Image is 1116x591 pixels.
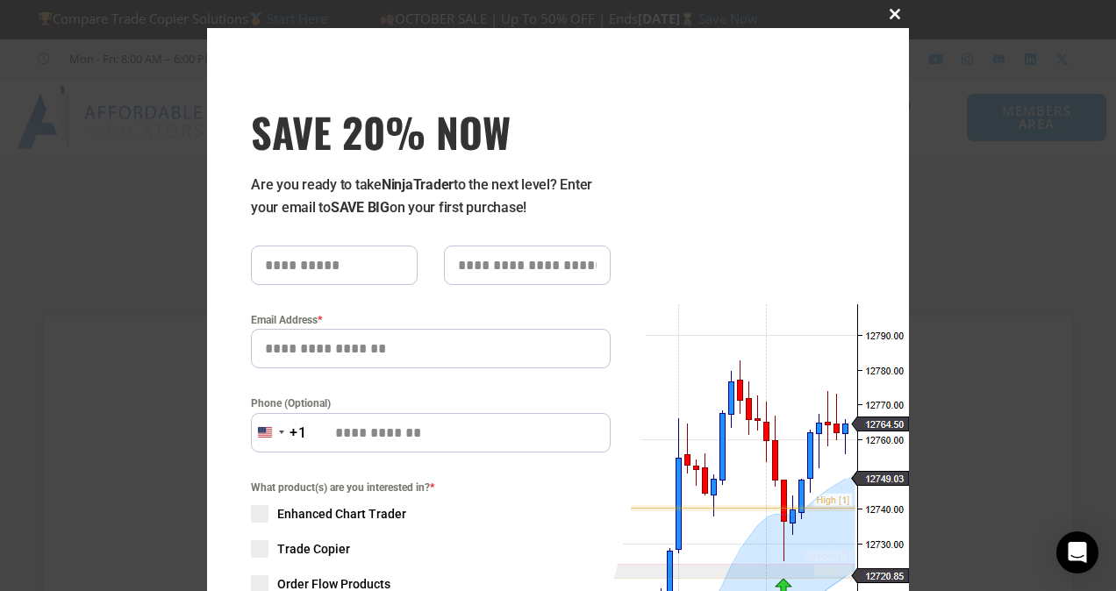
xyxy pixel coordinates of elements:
div: +1 [290,422,307,445]
label: Email Address [251,311,611,329]
label: Phone (Optional) [251,395,611,412]
div: Open Intercom Messenger [1056,531,1098,573]
label: Enhanced Chart Trader [251,505,611,523]
span: What product(s) are you interested in? [251,479,611,496]
h3: SAVE 20% NOW [251,107,611,156]
span: Trade Copier [277,540,350,558]
strong: NinjaTrader [382,176,454,193]
p: Are you ready to take to the next level? Enter your email to on your first purchase! [251,174,611,219]
span: Enhanced Chart Trader [277,505,406,523]
strong: SAVE BIG [331,199,390,216]
label: Trade Copier [251,540,611,558]
button: Selected country [251,413,307,452]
